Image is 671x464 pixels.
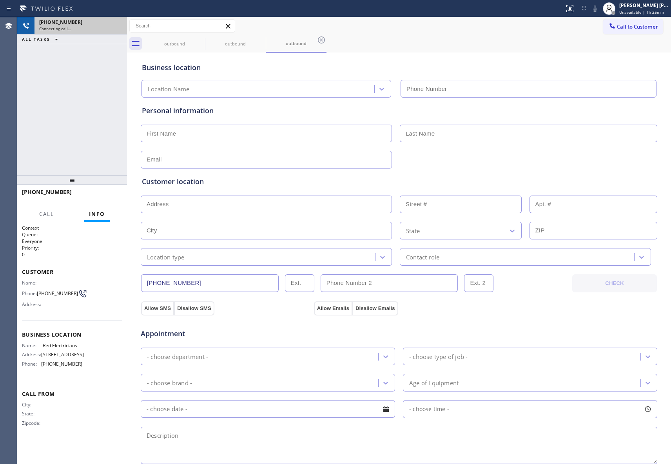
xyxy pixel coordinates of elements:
h2: Priority: [22,245,122,251]
input: City [141,222,392,239]
span: Call to Customer [617,23,658,30]
span: City: [22,402,43,408]
span: ALL TASKS [22,36,50,42]
span: Phone: [22,290,37,296]
span: Zipcode: [22,420,43,426]
div: Age of Equipment [409,378,459,387]
input: Phone Number [141,274,279,292]
div: outbound [145,41,204,47]
div: Location type [147,252,185,261]
p: 0 [22,251,122,258]
button: Mute [589,3,600,14]
span: State: [22,411,43,417]
input: Ext. 2 [464,274,493,292]
input: ZIP [530,222,658,239]
h2: Queue: [22,231,122,238]
div: [PERSON_NAME] [PERSON_NAME] [619,2,669,9]
input: Phone Number [401,80,656,98]
span: Info [89,210,105,217]
button: CHECK [572,274,657,292]
input: Phone Number 2 [321,274,458,292]
div: Contact role [406,252,439,261]
input: Street # [400,196,522,213]
h1: Context [22,225,122,231]
button: Allow Emails [314,301,352,315]
input: Search [130,20,235,32]
span: Appointment [141,328,312,339]
span: - choose time - [409,405,449,413]
button: Allow SMS [141,301,174,315]
span: Call [39,210,54,217]
span: Business location [22,331,122,338]
span: Unavailable | 1h 25min [619,9,664,15]
div: outbound [206,41,265,47]
div: State [406,226,420,235]
div: Business location [142,62,656,73]
span: Address: [22,301,43,307]
button: Call [34,207,59,222]
input: Apt. # [530,196,658,213]
div: outbound [267,40,326,46]
span: Address: [22,352,41,357]
button: Info [84,207,110,222]
input: Ext. [285,274,314,292]
div: - choose brand - [147,378,192,387]
span: [STREET_ADDRESS] [41,352,84,357]
div: Customer location [142,176,656,187]
div: Location Name [148,85,190,94]
input: Address [141,196,392,213]
button: ALL TASKS [17,34,66,44]
div: - choose type of job - [409,352,468,361]
div: Personal information [142,105,656,116]
span: Phone: [22,361,41,367]
span: Connecting call… [39,26,71,31]
button: Disallow SMS [174,301,214,315]
input: Last Name [400,125,657,142]
span: [PHONE_NUMBER] [37,290,78,296]
div: - choose department - [147,352,208,361]
span: Red Electricians [43,343,82,348]
span: Call From [22,390,122,397]
span: [PHONE_NUMBER] [39,19,82,25]
span: Name: [22,280,43,286]
input: Email [141,151,392,169]
p: Everyone [22,238,122,245]
input: First Name [141,125,392,142]
span: [PHONE_NUMBER] [22,188,72,196]
input: - choose date - [141,400,395,418]
span: Name: [22,343,43,348]
span: [PHONE_NUMBER] [41,361,82,367]
button: Call to Customer [603,19,663,34]
button: Disallow Emails [352,301,398,315]
span: Customer [22,268,122,275]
